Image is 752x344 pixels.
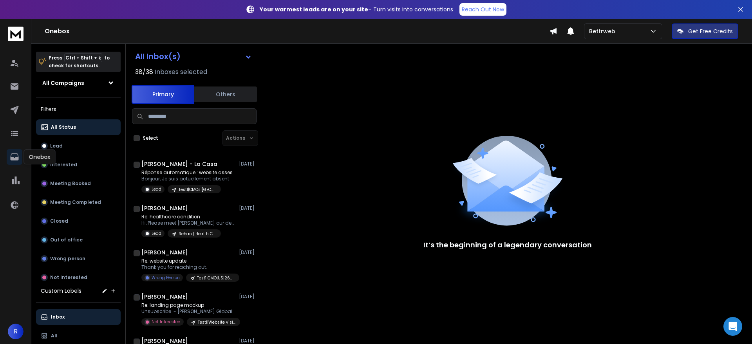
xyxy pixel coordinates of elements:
p: [DATE] [239,249,257,256]
p: Press to check for shortcuts. [49,54,110,70]
label: Select [143,135,158,141]
button: Meeting Booked [36,176,121,191]
p: Réponse automatique : website assessment [141,169,235,176]
p: Thank you for reaching out. [141,264,235,270]
p: Inbox [51,314,65,320]
p: It’s the beginning of a legendary conversation [423,240,592,250]
h1: [PERSON_NAME] - La Casa [141,160,217,168]
p: Test1|CMOs|[GEOGRAPHIC_DATA]|260225 [179,187,216,193]
h3: Inboxes selected [155,67,207,77]
p: Re: website update [141,258,235,264]
a: Reach Out Now [459,3,506,16]
p: Wrong Person [152,275,180,281]
button: Meeting Completed [36,195,121,210]
p: Re: healthcare condition [141,214,235,220]
button: R [8,324,23,339]
h1: All Inbox(s) [135,52,181,60]
p: Not Interested [152,319,181,325]
h3: Custom Labels [41,287,81,295]
button: Out of office [36,232,121,248]
button: Wrong person [36,251,121,267]
p: Re: landing page mockup [141,302,235,308]
p: Get Free Credits [688,27,733,35]
strong: Your warmest leads are on your site [260,5,368,13]
p: Unsubscribe. - [PERSON_NAME] Global [141,308,235,315]
h1: Onebox [45,27,550,36]
p: Hi, Please meet [PERSON_NAME] our designer [141,220,235,226]
p: Lead [50,143,63,149]
p: Out of office [50,237,83,243]
h3: Filters [36,104,121,115]
p: Lead [152,231,161,236]
p: Bonjour, Je suis actuellement absent [141,176,235,182]
button: All Inbox(s) [129,49,258,64]
p: Test1|CMO|US|260225 [197,275,235,281]
span: Ctrl + Shift + k [64,53,102,62]
button: All Status [36,119,121,135]
p: Interested [50,162,77,168]
button: Closed [36,213,121,229]
p: – Turn visits into conversations [260,5,453,13]
p: Wrong person [50,256,85,262]
div: Open Intercom Messenger [723,317,742,336]
h1: [PERSON_NAME] [141,249,188,256]
p: Not Interested [50,274,87,281]
button: Others [194,86,257,103]
p: Test1|Website visits|EU|CEO, CMO, founder|260225 [198,319,235,325]
button: Inbox [36,309,121,325]
p: All [51,333,58,339]
h1: All Campaigns [42,79,84,87]
p: [DATE] [239,161,257,167]
h1: [PERSON_NAME] [141,293,188,301]
button: Primary [132,85,194,104]
button: All [36,328,121,344]
p: [DATE] [239,205,257,211]
p: Closed [50,218,68,224]
span: 38 / 38 [135,67,153,77]
p: Meeting Completed [50,199,101,205]
img: logo [8,27,23,41]
p: All Status [51,124,76,130]
p: Meeting Booked [50,180,91,187]
button: Not Interested [36,270,121,285]
h1: [PERSON_NAME] [141,204,188,212]
button: All Campaigns [36,75,121,91]
button: Lead [36,138,121,154]
button: Get Free Credits [672,23,738,39]
p: Rehan | Health Care UK [179,231,216,237]
div: Onebox [24,149,56,164]
p: [DATE] [239,294,257,300]
p: Lead [152,186,161,192]
p: Reach Out Now [462,5,504,13]
button: Interested [36,157,121,173]
p: [DATE] [239,338,257,344]
p: Bettrweb [589,27,618,35]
